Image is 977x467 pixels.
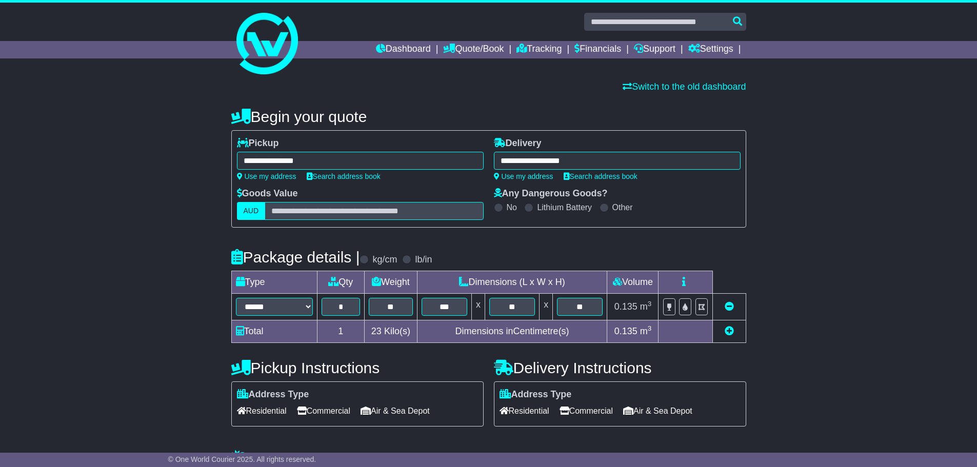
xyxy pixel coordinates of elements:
label: Address Type [237,389,309,400]
a: Add new item [725,326,734,336]
label: kg/cm [372,254,397,266]
span: m [640,301,652,312]
span: 23 [371,326,382,336]
label: Goods Value [237,188,298,199]
label: Any Dangerous Goods? [494,188,608,199]
h4: Pickup Instructions [231,359,484,376]
td: Qty [317,271,365,294]
a: Tracking [516,41,562,58]
td: Dimensions in Centimetre(s) [417,320,607,343]
td: Total [231,320,317,343]
td: x [540,294,553,320]
td: Dimensions (L x W x H) [417,271,607,294]
a: Support [634,41,675,58]
sup: 3 [648,324,652,332]
a: Use my address [237,172,296,180]
label: Pickup [237,138,279,149]
label: Delivery [494,138,542,149]
span: 0.135 [614,326,637,336]
a: Settings [688,41,733,58]
span: Air & Sea Depot [361,403,430,419]
label: Lithium Battery [537,202,592,212]
a: Search address book [564,172,637,180]
span: Residential [500,403,549,419]
td: Volume [607,271,659,294]
td: 1 [317,320,365,343]
span: Air & Sea Depot [623,403,692,419]
h4: Warranty & Insurance [231,450,746,466]
span: Commercial [560,403,613,419]
a: Search address book [307,172,381,180]
label: lb/in [415,254,432,266]
a: Quote/Book [443,41,504,58]
a: Use my address [494,172,553,180]
span: 0.135 [614,301,637,312]
a: Dashboard [376,41,431,58]
span: Commercial [297,403,350,419]
sup: 3 [648,300,652,308]
h4: Package details | [231,249,360,266]
label: Address Type [500,389,572,400]
td: Kilo(s) [365,320,417,343]
span: © One World Courier 2025. All rights reserved. [168,455,316,463]
label: No [507,202,517,212]
td: Weight [365,271,417,294]
h4: Begin your quote [231,108,746,125]
label: Other [612,202,633,212]
label: AUD [237,202,266,220]
span: m [640,326,652,336]
a: Remove this item [725,301,734,312]
a: Switch to the old dashboard [623,82,746,92]
td: x [471,294,485,320]
span: Residential [237,403,287,419]
a: Financials [574,41,621,58]
h4: Delivery Instructions [494,359,746,376]
td: Type [231,271,317,294]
